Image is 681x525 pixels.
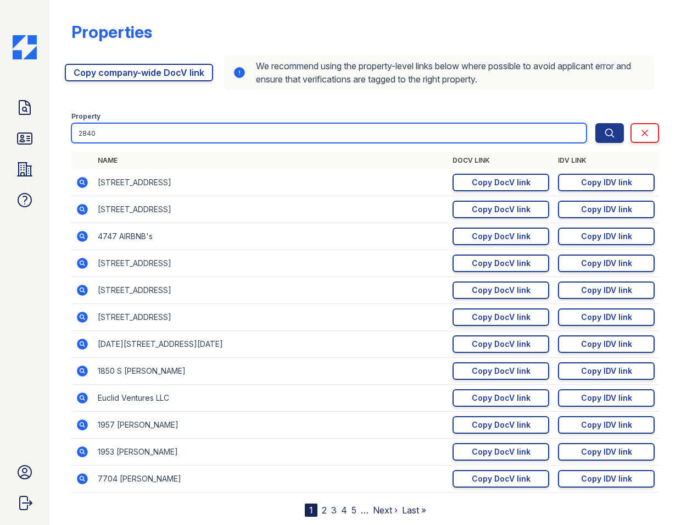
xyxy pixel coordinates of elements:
a: Copy IDV link [558,281,655,299]
div: Copy IDV link [581,339,632,350]
td: [STREET_ADDRESS] [93,304,448,331]
a: 5 [351,505,356,516]
a: Last » [402,505,426,516]
a: Copy IDV link [558,416,655,434]
div: Copy DocV link [472,312,531,323]
img: CE_Icon_Blue-c292c112584629df590d857e76928e9f676e5b41ef8f769ba2f05ee15b207248.png [13,35,37,59]
td: Euclid Ventures LLC [93,385,448,412]
th: IDV Link [554,152,659,169]
td: [STREET_ADDRESS] [93,250,448,277]
div: Copy DocV link [472,473,531,484]
div: We recommend using the property-level links below where possible to avoid applicant error and ens... [224,55,655,90]
a: Copy IDV link [558,174,655,191]
div: Copy DocV link [472,177,531,188]
a: Copy DocV link [453,201,549,218]
th: DocV Link [448,152,554,169]
input: Search by property name or address [71,123,587,143]
a: Copy DocV link [453,308,549,326]
a: Copy DocV link [453,174,549,191]
div: Copy DocV link [472,339,531,350]
a: 3 [331,505,337,516]
div: Copy DocV link [472,366,531,377]
a: Copy IDV link [558,228,655,245]
a: Next › [373,505,398,516]
td: [STREET_ADDRESS] [93,196,448,223]
a: Copy DocV link [453,281,549,299]
a: Copy DocV link [453,362,549,380]
div: Copy IDV link [581,231,632,242]
div: Copy DocV link [472,204,531,215]
div: Copy DocV link [472,231,531,242]
div: Copy DocV link [472,393,531,404]
label: Property [71,112,101,121]
div: Properties [71,22,152,42]
div: Copy DocV link [472,258,531,269]
td: 1850 S [PERSON_NAME] [93,358,448,385]
a: Copy DocV link [453,335,549,353]
td: 1957 [PERSON_NAME] [93,412,448,439]
div: 1 [305,504,317,517]
a: Copy DocV link [453,228,549,245]
div: Copy IDV link [581,285,632,296]
td: 4747 AIRBNB's [93,223,448,250]
td: [STREET_ADDRESS] [93,277,448,304]
div: Copy DocV link [472,419,531,430]
div: Copy IDV link [581,446,632,457]
a: 2 [322,505,327,516]
td: [STREET_ADDRESS] [93,169,448,196]
a: Copy IDV link [558,255,655,272]
a: Copy IDV link [558,443,655,461]
a: Copy DocV link [453,255,549,272]
div: Copy IDV link [581,312,632,323]
div: Copy DocV link [472,446,531,457]
td: 1953 [PERSON_NAME] [93,439,448,466]
div: Copy IDV link [581,204,632,215]
a: Copy DocV link [453,416,549,434]
a: 4 [341,505,347,516]
div: Copy DocV link [472,285,531,296]
a: Copy DocV link [453,470,549,488]
a: Copy DocV link [453,389,549,407]
a: Copy IDV link [558,335,655,353]
a: Copy IDV link [558,389,655,407]
a: Copy IDV link [558,201,655,218]
a: Copy company-wide DocV link [65,64,213,81]
a: Copy IDV link [558,470,655,488]
div: Copy IDV link [581,393,632,404]
a: Copy DocV link [453,443,549,461]
span: … [361,504,369,517]
th: Name [93,152,448,169]
div: Copy IDV link [581,419,632,430]
div: Copy IDV link [581,177,632,188]
td: [DATE][STREET_ADDRESS][DATE] [93,331,448,358]
td: 7704 [PERSON_NAME] [93,466,448,493]
a: Copy IDV link [558,362,655,380]
div: Copy IDV link [581,258,632,269]
div: Copy IDV link [581,366,632,377]
div: Copy IDV link [581,473,632,484]
a: Copy IDV link [558,308,655,326]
